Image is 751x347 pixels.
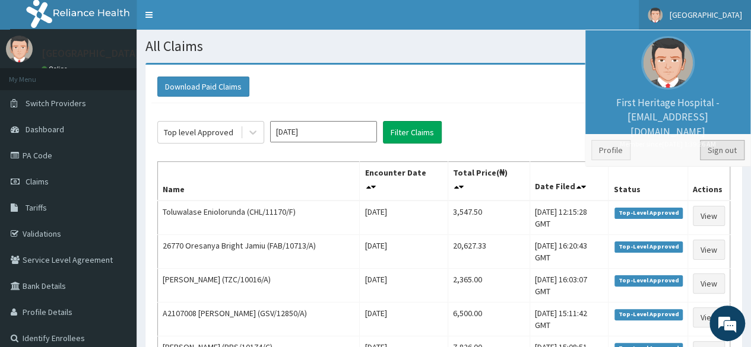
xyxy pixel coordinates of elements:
[448,162,530,201] th: Total Price(₦)
[530,200,609,235] td: [DATE] 12:15:28 GMT
[614,208,683,218] span: Top-Level Approved
[158,162,360,201] th: Name
[360,269,448,303] td: [DATE]
[530,303,609,336] td: [DATE] 15:11:42 GMT
[693,206,725,226] a: View
[448,269,530,303] td: 2,365.00
[614,309,683,320] span: Top-Level Approved
[687,162,730,201] th: Actions
[157,77,249,97] button: Download Paid Claims
[530,235,609,269] td: [DATE] 16:20:43 GMT
[591,139,744,149] small: Member since [DATE] 1:39:26 AM
[700,140,744,160] a: Sign out
[591,95,744,149] p: First Heritage Hospital - [EMAIL_ADDRESS][DOMAIN_NAME]
[670,9,742,20] span: [GEOGRAPHIC_DATA]
[158,303,360,336] td: A2107008 [PERSON_NAME] (GSV/12850/A)
[62,66,199,82] div: Chat with us now
[145,39,742,54] h1: All Claims
[609,162,688,201] th: Status
[164,126,233,138] div: Top level Approved
[158,200,360,235] td: Toluwalase Eniolorunda (CHL/11170/F)
[530,269,609,303] td: [DATE] 16:03:07 GMT
[693,307,725,327] a: View
[22,59,48,89] img: d_794563401_company_1708531726252_794563401
[591,140,630,160] a: Profile
[360,235,448,269] td: [DATE]
[6,225,226,267] textarea: Type your message and hit 'Enter'
[530,162,609,201] th: Date Filed
[26,98,86,109] span: Switch Providers
[360,200,448,235] td: [DATE]
[693,273,725,294] a: View
[26,176,49,187] span: Claims
[42,48,140,59] p: [GEOGRAPHIC_DATA]
[648,8,663,23] img: User Image
[42,65,70,73] a: Online
[641,36,695,90] img: User Image
[270,121,377,142] input: Select Month and Year
[448,235,530,269] td: 20,627.33
[383,121,442,144] button: Filter Claims
[614,241,683,252] span: Top-Level Approved
[360,303,448,336] td: [DATE]
[158,235,360,269] td: 26770 Oresanya Bright Jamiu (FAB/10713/A)
[26,202,47,213] span: Tariffs
[693,240,725,260] a: View
[26,124,64,135] span: Dashboard
[448,303,530,336] td: 6,500.00
[614,275,683,286] span: Top-Level Approved
[6,36,33,62] img: User Image
[360,162,448,201] th: Encounter Date
[158,269,360,303] td: [PERSON_NAME] (TZC/10016/A)
[69,100,164,220] span: We're online!
[195,6,223,34] div: Minimize live chat window
[448,200,530,235] td: 3,547.50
